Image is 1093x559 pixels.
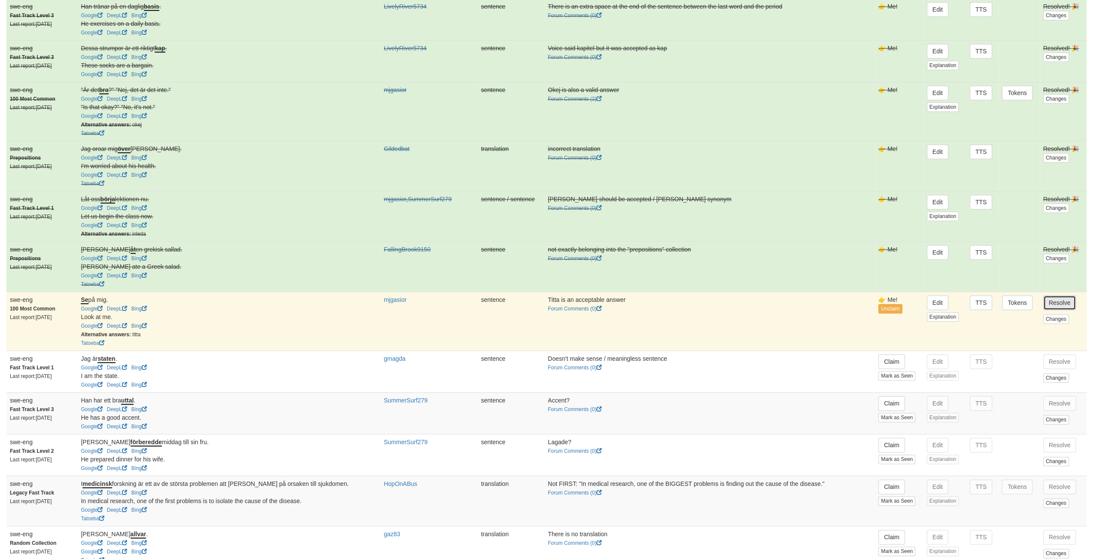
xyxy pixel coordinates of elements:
a: HopOnABus [384,480,417,487]
small: titta [81,332,140,338]
a: Google [81,549,102,555]
a: DeepL [107,54,127,60]
button: Resolve [1043,438,1076,452]
button: TTS [970,354,992,369]
a: Google [81,155,102,161]
a: Google [81,273,102,279]
div: swe-eng [10,245,74,254]
td: Accent? [545,392,875,434]
button: Mark as Seen [878,455,915,464]
a: DeepL [107,465,127,471]
button: Explanation [927,455,959,464]
a: Bing [131,222,147,228]
a: Google [81,490,102,496]
button: Edit [927,530,948,544]
a: Forum Comments (0) [548,406,602,412]
a: Bing [131,71,147,77]
button: Edit [927,245,948,260]
div: Resolved! 🎉 [1043,2,1083,11]
button: Changes [1043,52,1069,62]
span: I forskning är ett av de största problemen att [PERSON_NAME] på orsaken till sjukdomen. [81,480,348,488]
button: TTS [970,479,992,494]
td: Lagade? [545,434,875,476]
a: Bing [131,205,147,211]
td: sentence [478,392,545,434]
a: Bing [131,424,147,430]
button: Claim [878,396,905,411]
td: Doesn't make sense / meaningless sentence [545,350,875,392]
a: DeepL [107,12,127,18]
button: TTS [970,195,992,209]
button: Explanation [927,312,959,322]
div: 👉 Me! [878,44,920,52]
a: DeepL [107,255,127,261]
a: FallingBrook9150 [384,246,431,253]
a: Forum Comments (0) [548,540,602,546]
a: mjgasior [384,196,406,203]
button: Resolve [1043,295,1076,310]
u: bra [99,86,109,94]
div: Let us begin the class now. [81,212,377,221]
button: TTS [970,245,992,260]
a: Bing [131,540,147,546]
strong: Fast Track Level 3 [10,54,54,60]
a: Bing [131,549,147,555]
a: Bing [131,406,147,412]
a: Google [81,205,102,211]
a: Forum Comments (0) [548,365,602,371]
div: Resolved! 🎉 [1043,144,1083,153]
a: Google [81,113,102,119]
div: 👉 Me! [878,295,920,304]
strong: Alternative answers: [81,231,131,237]
a: DeepL [107,424,127,430]
a: Forum Comments (0) [548,12,602,18]
a: Forum Comments (0) [548,155,602,161]
a: Google [81,96,102,102]
td: Titta is an acceptable answer [545,292,875,350]
a: DeepL [107,222,127,228]
button: Explanation [927,496,959,506]
a: Bing [131,382,147,388]
a: Google [81,71,102,77]
strong: Alternative answers: [81,122,131,128]
u: kap [155,45,165,52]
a: Google [81,540,102,546]
div: swe-eng [10,44,74,52]
div: 👉 Me! [878,245,920,254]
strong: Prepositions [10,255,41,261]
strong: Legacy Fast Track [10,490,54,496]
strong: Prepositions [10,155,41,161]
button: Changes [1043,94,1069,104]
td: [PERSON_NAME] should be accepted / [PERSON_NAME] synonym [545,191,875,241]
a: Bing [131,273,147,279]
a: DeepL [107,71,127,77]
div: 👉 Me! [878,144,920,153]
a: DeepL [107,448,127,454]
td: Voice said kapitel but it was accepted as kap [545,40,875,82]
small: Last report: [DATE] [10,264,52,270]
small: Last report: [DATE] [10,498,52,504]
div: Resolved! 🎉 [1043,44,1083,52]
strong: 100 Most Common [10,96,55,102]
a: DeepL [107,323,127,329]
a: Forum Comments (0) [548,448,602,454]
div: He exercises on a daily basis. [81,19,377,28]
button: Mark as Seen [878,371,915,381]
button: TTS [970,144,992,159]
button: TTS [970,44,992,58]
button: Explanation [927,102,959,112]
button: TTS [970,2,992,17]
u: uttal [121,397,134,405]
button: Claim [878,438,905,452]
button: Explanation [927,61,959,70]
strong: 100 Most Common [10,306,55,312]
a: Bing [131,465,147,471]
td: incorrect translation [545,141,875,191]
a: DeepL [107,306,127,312]
div: I am the state. [81,372,377,380]
button: Edit [927,354,948,369]
button: Changes [1043,457,1069,466]
a: DeepL [107,172,127,178]
button: Changes [1043,549,1069,558]
button: Unclaim [878,304,902,313]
